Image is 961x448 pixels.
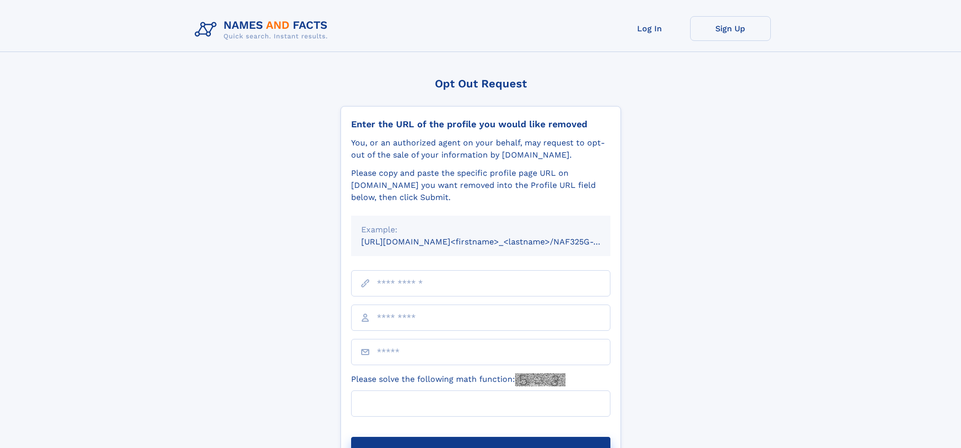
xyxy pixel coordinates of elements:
[361,224,600,236] div: Example:
[690,16,771,41] a: Sign Up
[361,237,630,246] small: [URL][DOMAIN_NAME]<firstname>_<lastname>/NAF325G-xxxxxxxx
[341,77,621,90] div: Opt Out Request
[609,16,690,41] a: Log In
[351,119,610,130] div: Enter the URL of the profile you would like removed
[351,167,610,204] div: Please copy and paste the specific profile page URL on [DOMAIN_NAME] you want removed into the Pr...
[351,373,566,386] label: Please solve the following math function:
[191,16,336,43] img: Logo Names and Facts
[351,137,610,161] div: You, or an authorized agent on your behalf, may request to opt-out of the sale of your informatio...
